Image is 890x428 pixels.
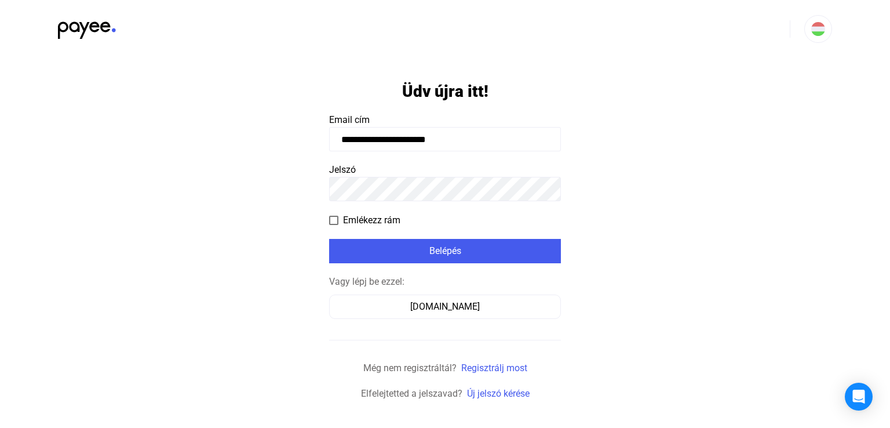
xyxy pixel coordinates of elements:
button: [DOMAIN_NAME] [329,295,561,319]
span: Email cím [329,114,370,125]
div: Open Intercom Messenger [845,383,873,411]
img: HU [811,22,825,36]
span: Emlékezz rám [343,213,400,227]
button: HU [804,15,832,43]
img: black-payee-blue-dot.svg [58,15,116,39]
h1: Üdv újra itt! [402,81,488,101]
a: Regisztrálj most [461,362,527,373]
div: Vagy lépj be ezzel: [329,275,561,289]
a: Új jelszó kérése [467,388,530,399]
span: Jelszó [329,164,356,175]
a: [DOMAIN_NAME] [329,301,561,312]
button: Belépés [329,239,561,263]
span: Elfelejtetted a jelszavad? [361,388,462,399]
div: Belépés [333,244,557,258]
div: [DOMAIN_NAME] [333,300,557,314]
span: Még nem regisztráltál? [363,362,457,373]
